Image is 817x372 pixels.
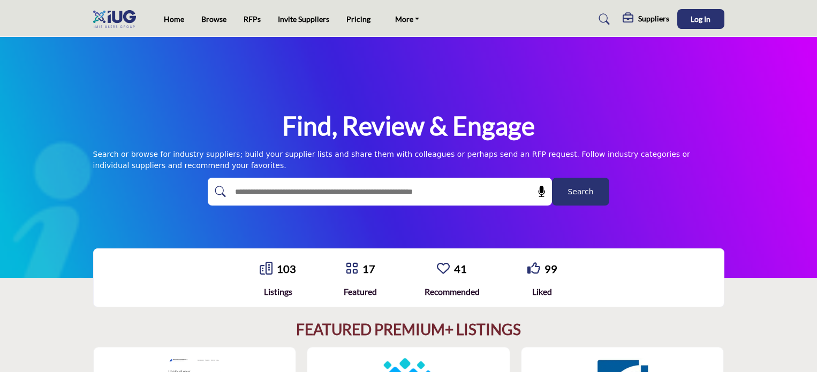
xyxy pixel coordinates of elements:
a: 41 [454,262,467,275]
a: More [388,12,427,27]
h2: FEATURED PREMIUM+ LISTINGS [296,321,521,339]
div: Recommended [425,285,480,298]
a: 17 [362,262,375,275]
span: Log In [691,14,710,24]
a: Search [588,11,617,28]
i: Go to Liked [527,262,540,275]
a: 103 [277,262,296,275]
a: Invite Suppliers [278,14,329,24]
div: Featured [344,285,377,298]
div: Listings [260,285,296,298]
button: Search [552,178,609,206]
a: Home [164,14,184,24]
a: Pricing [346,14,370,24]
button: Log In [677,9,724,29]
h1: Find, Review & Engage [282,109,535,142]
span: Search [568,186,593,198]
a: 99 [544,262,557,275]
a: Go to Recommended [437,262,450,276]
img: Site Logo [93,10,141,28]
a: Go to Featured [345,262,358,276]
div: Suppliers [623,13,669,26]
div: Search or browse for industry suppliers; build your supplier lists and share them with colleagues... [93,149,724,171]
a: RFPs [244,14,261,24]
a: Browse [201,14,226,24]
h5: Suppliers [638,14,669,24]
div: Liked [527,285,557,298]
